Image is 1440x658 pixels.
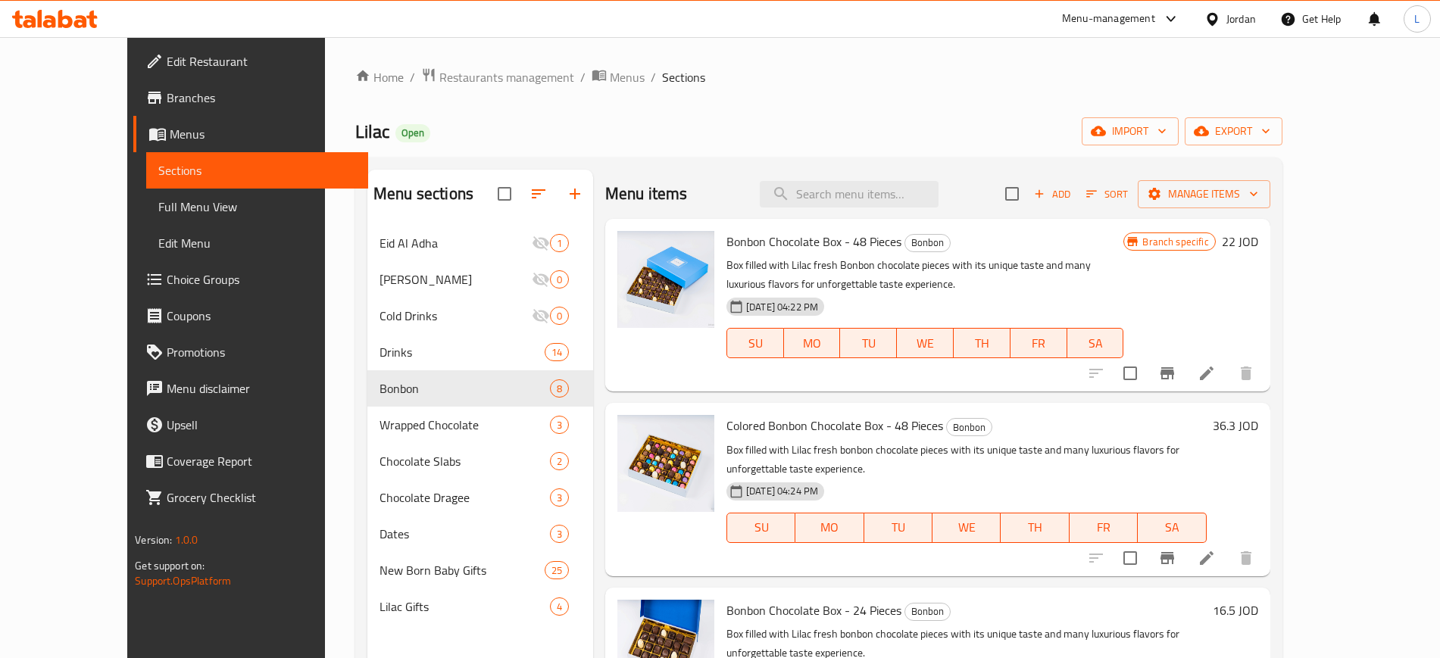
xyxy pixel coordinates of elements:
[610,68,645,86] span: Menus
[367,443,593,479] div: Chocolate Slabs2
[954,328,1010,358] button: TH
[135,571,231,591] a: Support.OpsPlatform
[355,68,404,86] a: Home
[367,261,593,298] div: [PERSON_NAME]0
[733,332,778,354] span: SU
[846,332,891,354] span: TU
[1076,182,1138,206] span: Sort items
[373,182,473,205] h2: Menu sections
[904,603,951,621] div: Bonbon
[532,234,550,252] svg: Inactive section
[726,441,1207,479] p: Box filled with Lilac fresh bonbon chocolate pieces with its unique taste and many luxurious flav...
[158,161,355,179] span: Sections
[167,488,355,507] span: Grocery Checklist
[545,563,568,578] span: 25
[740,484,824,498] span: [DATE] 04:24 PM
[1017,332,1061,354] span: FR
[367,479,593,516] div: Chocolate Dragee3
[367,298,593,334] div: Cold Drinks0
[733,516,789,538] span: SU
[801,516,857,538] span: MO
[617,231,714,328] img: Bonbon Chocolate Box - 48 Pieces
[167,307,355,325] span: Coupons
[1414,11,1420,27] span: L
[380,307,532,325] span: Cold Drinks
[380,270,532,288] div: Eid Mamoul
[550,416,569,434] div: items
[726,328,784,358] button: SU
[904,234,951,252] div: Bonbon
[905,603,950,620] span: Bonbon
[1226,11,1256,27] div: Jordan
[175,530,198,550] span: 1.0.0
[790,332,835,354] span: MO
[355,114,389,148] span: Lilac
[167,379,355,398] span: Menu disclaimer
[1028,182,1076,206] button: Add
[133,443,367,479] a: Coverage Report
[380,525,550,543] span: Dates
[1144,516,1200,538] span: SA
[550,488,569,507] div: items
[395,124,430,142] div: Open
[1067,328,1124,358] button: SA
[1213,415,1258,436] h6: 36.3 JOD
[167,416,355,434] span: Upsell
[550,270,569,288] div: items
[167,89,355,107] span: Branches
[367,370,593,407] div: Bonbon8
[947,419,992,436] span: Bonbon
[421,67,574,87] a: Restaurants management
[726,256,1123,294] p: Box filled with Lilac fresh Bonbon chocolate pieces with its unique taste and many luxurious flav...
[367,334,593,370] div: Drinks14
[167,452,355,470] span: Coverage Report
[1070,513,1138,543] button: FR
[545,345,568,360] span: 14
[133,334,367,370] a: Promotions
[592,67,645,87] a: Menus
[133,370,367,407] a: Menu disclaimer
[740,300,824,314] span: [DATE] 04:22 PM
[1114,542,1146,574] span: Select to update
[1198,549,1216,567] a: Edit menu item
[439,68,574,86] span: Restaurants management
[550,379,569,398] div: items
[133,407,367,443] a: Upsell
[380,416,550,434] span: Wrapped Chocolate
[146,189,367,225] a: Full Menu View
[726,230,901,253] span: Bonbon Chocolate Box - 48 Pieces
[410,68,415,86] li: /
[903,332,948,354] span: WE
[996,178,1028,210] span: Select section
[380,488,550,507] div: Chocolate Dragee
[1213,600,1258,621] h6: 16.5 JOD
[1062,10,1155,28] div: Menu-management
[146,152,367,189] a: Sections
[1149,355,1185,391] button: Branch-specific-item
[726,513,795,543] button: SU
[133,80,367,116] a: Branches
[489,178,520,210] span: Select all sections
[1076,516,1132,538] span: FR
[550,234,569,252] div: items
[550,525,569,543] div: items
[1086,186,1128,203] span: Sort
[167,270,355,288] span: Choice Groups
[551,600,568,614] span: 4
[550,597,569,616] div: items
[1032,186,1073,203] span: Add
[1010,328,1067,358] button: FR
[840,328,897,358] button: TU
[605,182,688,205] h2: Menu items
[380,343,545,361] div: Drinks
[1082,117,1179,145] button: import
[158,234,355,252] span: Edit Menu
[1028,182,1076,206] span: Add item
[1198,364,1216,382] a: Edit menu item
[1073,332,1118,354] span: SA
[380,270,532,288] span: [PERSON_NAME]
[380,597,550,616] span: Lilac Gifts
